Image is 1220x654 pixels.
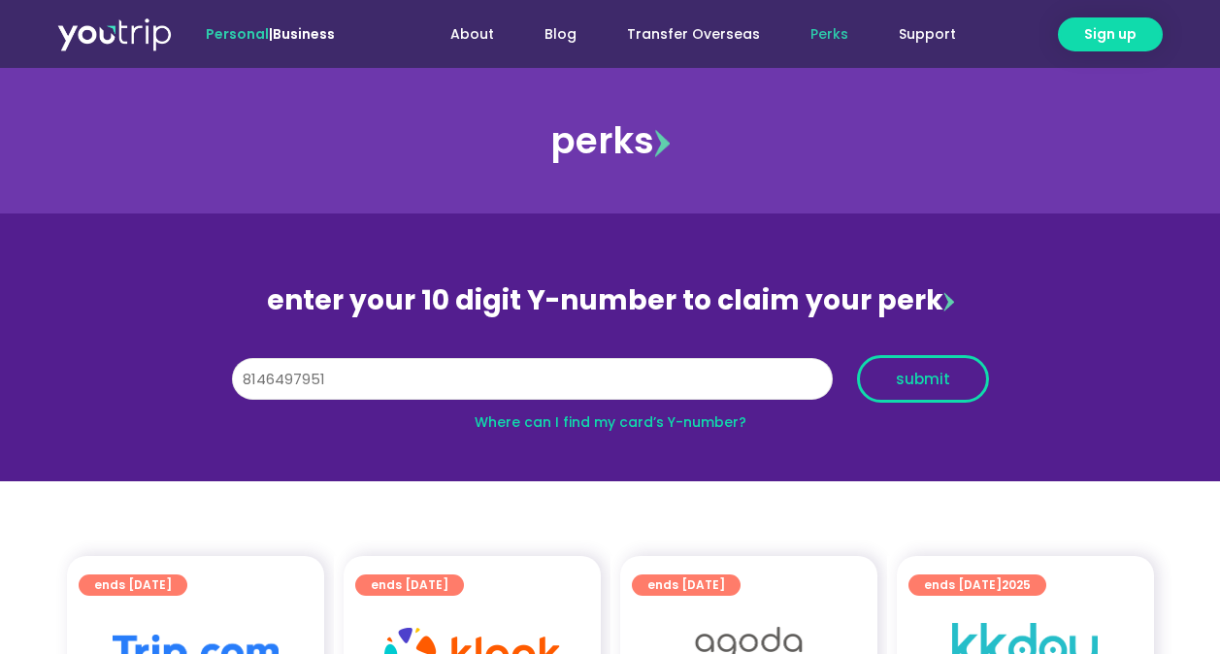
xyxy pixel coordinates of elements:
[232,358,833,401] input: 10 digit Y-number (e.g. 8123456789)
[632,574,741,596] a: ends [DATE]
[874,16,981,52] a: Support
[924,574,1031,596] span: ends [DATE]
[475,412,746,432] a: Where can I find my card’s Y-number?
[206,24,269,44] span: Personal
[1002,576,1031,593] span: 2025
[387,16,981,52] nav: Menu
[896,372,950,386] span: submit
[425,16,519,52] a: About
[273,24,335,44] a: Business
[857,355,989,403] button: submit
[355,574,464,596] a: ends [DATE]
[602,16,785,52] a: Transfer Overseas
[79,574,187,596] a: ends [DATE]
[1058,17,1163,51] a: Sign up
[206,24,335,44] span: |
[232,355,989,417] form: Y Number
[908,574,1046,596] a: ends [DATE]2025
[371,574,448,596] span: ends [DATE]
[647,574,725,596] span: ends [DATE]
[519,16,602,52] a: Blog
[94,574,172,596] span: ends [DATE]
[1084,24,1137,45] span: Sign up
[222,276,999,326] div: enter your 10 digit Y-number to claim your perk
[785,16,874,52] a: Perks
